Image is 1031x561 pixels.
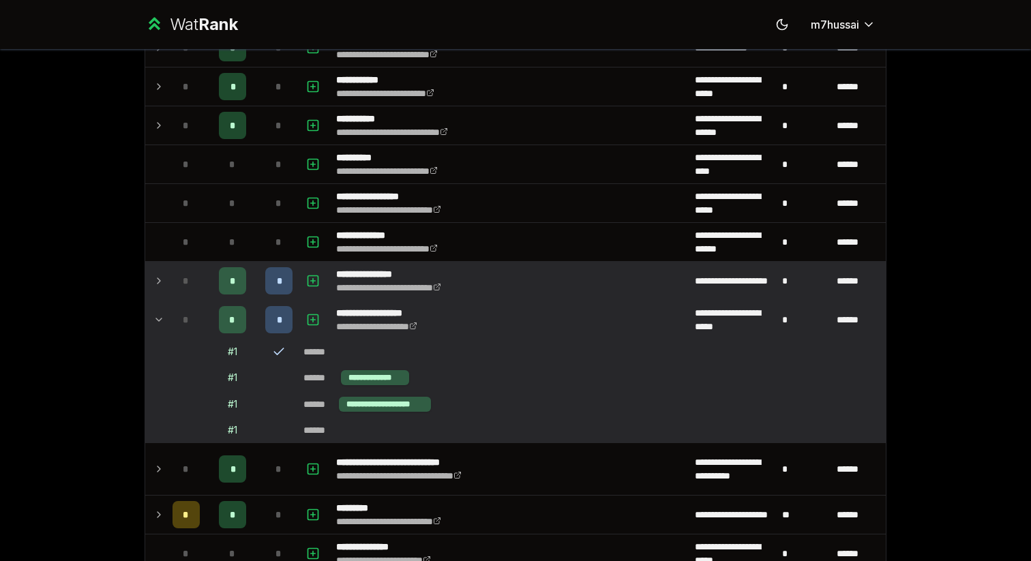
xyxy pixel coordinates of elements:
[228,345,237,359] div: # 1
[228,397,237,411] div: # 1
[145,14,238,35] a: WatRank
[800,12,886,37] button: m7hussai
[198,14,238,34] span: Rank
[228,423,237,437] div: # 1
[170,14,238,35] div: Wat
[228,371,237,384] div: # 1
[811,16,859,33] span: m7hussai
